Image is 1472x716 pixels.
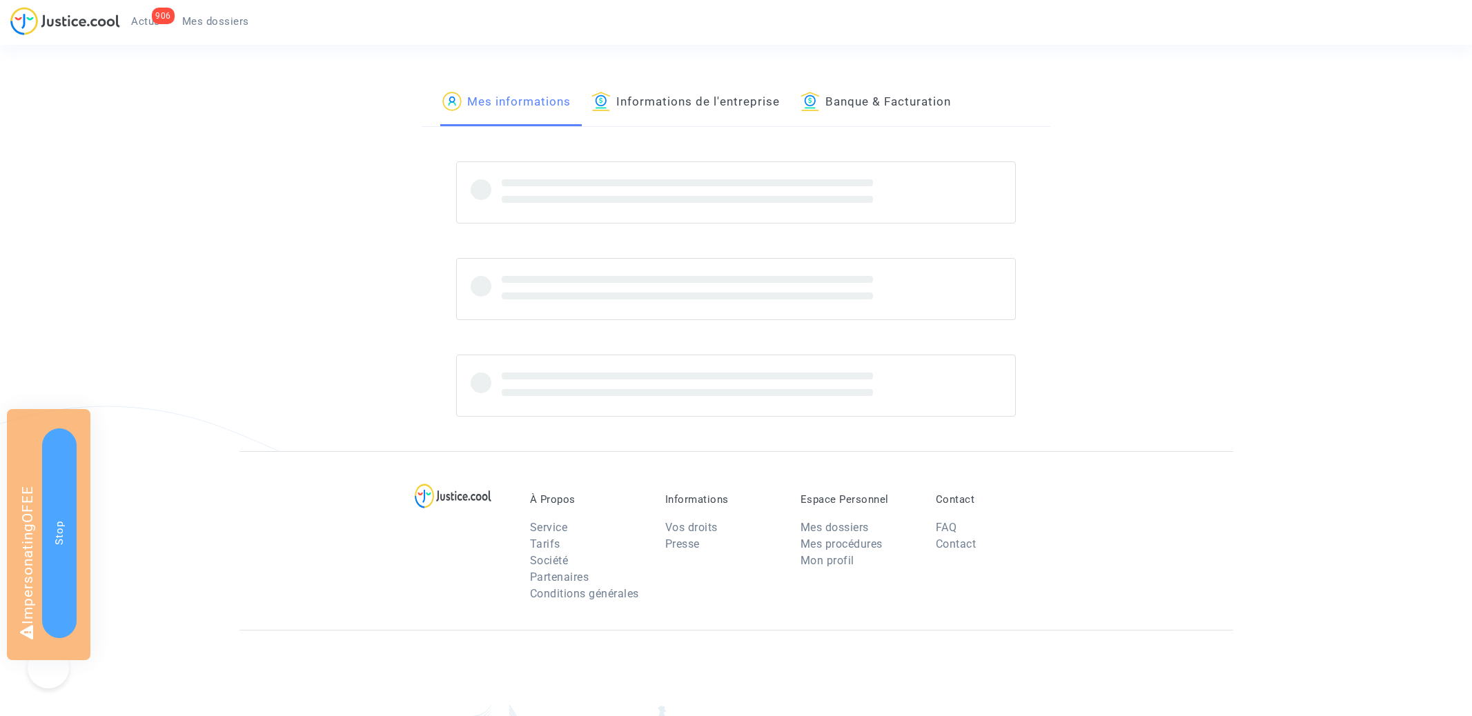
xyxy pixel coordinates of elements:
[53,521,66,545] span: Stop
[801,493,915,506] p: Espace Personnel
[936,493,1050,506] p: Contact
[801,79,951,126] a: Banque & Facturation
[665,493,780,506] p: Informations
[530,537,560,550] a: Tarifs
[530,493,645,506] p: À Propos
[801,537,883,550] a: Mes procédures
[591,92,611,111] img: icon-banque.svg
[530,521,568,534] a: Service
[42,428,77,638] button: Stop
[591,79,780,126] a: Informations de l'entreprise
[152,8,175,24] div: 906
[442,92,462,111] img: icon-passager.svg
[801,521,869,534] a: Mes dossiers
[530,554,569,567] a: Société
[665,537,700,550] a: Presse
[10,7,120,35] img: jc-logo.svg
[442,79,571,126] a: Mes informations
[936,521,957,534] a: FAQ
[801,92,820,111] img: icon-banque.svg
[131,15,160,28] span: Actus
[182,15,249,28] span: Mes dossiers
[415,484,491,508] img: logo-lg.svg
[120,11,171,32] a: 906Actus
[530,570,589,584] a: Partenaires
[530,587,639,600] a: Conditions générales
[7,409,90,660] div: Impersonating
[28,647,69,688] iframe: Help Scout Beacon - Open
[936,537,977,550] a: Contact
[665,521,718,534] a: Vos droits
[801,554,854,567] a: Mon profil
[171,11,260,32] a: Mes dossiers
